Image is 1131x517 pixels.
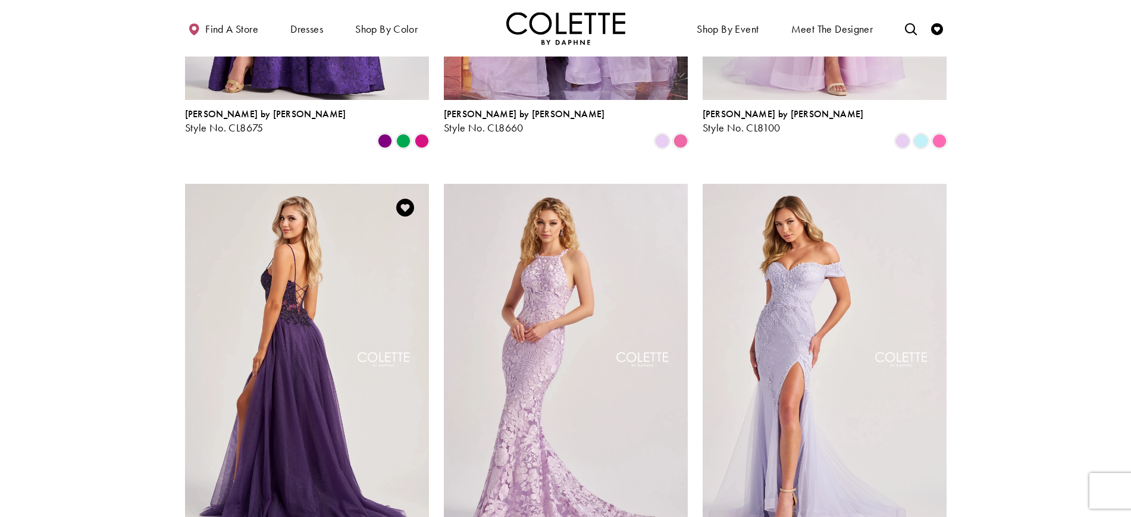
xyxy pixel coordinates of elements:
i: Pink [932,134,947,148]
span: Shop by color [352,12,421,45]
span: Style No. CL8675 [185,121,264,134]
span: Find a store [205,23,258,35]
span: Shop by color [355,23,418,35]
div: Colette by Daphne Style No. CL8660 [444,109,605,134]
div: Colette by Daphne Style No. CL8100 [703,109,864,134]
span: Shop By Event [694,12,762,45]
a: Meet the designer [788,12,876,45]
i: Lilac [895,134,910,148]
i: Light Blue [914,134,928,148]
i: Bubblegum Pink [673,134,688,148]
img: Colette by Daphne [506,12,625,45]
i: Emerald [396,134,411,148]
i: Purple [378,134,392,148]
a: Find a store [185,12,261,45]
a: Check Wishlist [928,12,946,45]
div: Colette by Daphne Style No. CL8675 [185,109,346,134]
a: Add to Wishlist [393,195,418,220]
span: [PERSON_NAME] by [PERSON_NAME] [185,108,346,120]
i: Lilac [655,134,669,148]
span: Style No. CL8100 [703,121,781,134]
span: [PERSON_NAME] by [PERSON_NAME] [703,108,864,120]
span: Dresses [290,23,323,35]
span: [PERSON_NAME] by [PERSON_NAME] [444,108,605,120]
span: Meet the designer [791,23,873,35]
span: Style No. CL8660 [444,121,524,134]
a: Visit Home Page [506,12,625,45]
i: Fuchsia [415,134,429,148]
span: Dresses [287,12,326,45]
span: Shop By Event [697,23,759,35]
a: Toggle search [902,12,920,45]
